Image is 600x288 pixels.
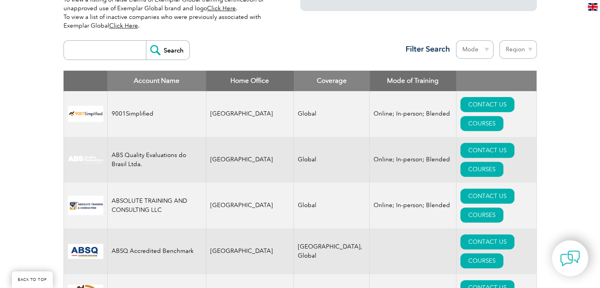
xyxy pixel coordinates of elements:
[206,137,294,183] td: [GEOGRAPHIC_DATA]
[146,41,189,60] input: Search
[456,71,536,91] th: : activate to sort column ascending
[370,91,456,137] td: Online; In-person; Blended
[206,91,294,137] td: [GEOGRAPHIC_DATA]
[460,208,503,223] a: COURSES
[588,3,598,11] img: en
[460,162,503,177] a: COURSES
[107,91,206,137] td: 9001Simplified
[109,22,138,29] a: Click Here
[401,44,450,54] h3: Filter Search
[294,137,370,183] td: Global
[206,183,294,228] td: [GEOGRAPHIC_DATA]
[12,271,53,288] a: BACK TO TOP
[560,249,580,268] img: contact-chat.png
[294,91,370,137] td: Global
[460,189,514,204] a: CONTACT US
[460,143,514,158] a: CONTACT US
[107,183,206,228] td: ABSOLUTE TRAINING AND CONSULTING LLC
[68,106,103,122] img: 37c9c059-616f-eb11-a812-002248153038-logo.png
[460,97,514,112] a: CONTACT US
[460,253,503,268] a: COURSES
[68,196,103,215] img: 16e092f6-eadd-ed11-a7c6-00224814fd52-logo.png
[370,137,456,183] td: Online; In-person; Blended
[68,244,103,259] img: cc24547b-a6e0-e911-a812-000d3a795b83-logo.png
[206,71,294,91] th: Home Office: activate to sort column ascending
[294,71,370,91] th: Coverage: activate to sort column ascending
[294,228,370,274] td: [GEOGRAPHIC_DATA], Global
[207,5,236,12] a: Click Here
[460,116,503,131] a: COURSES
[460,234,514,249] a: CONTACT US
[370,71,456,91] th: Mode of Training: activate to sort column ascending
[370,183,456,228] td: Online; In-person; Blended
[107,228,206,274] td: ABSQ Accredited Benchmark
[206,228,294,274] td: [GEOGRAPHIC_DATA]
[107,137,206,183] td: ABS Quality Evaluations do Brasil Ltda.
[294,183,370,228] td: Global
[107,71,206,91] th: Account Name: activate to sort column descending
[68,155,103,164] img: c92924ac-d9bc-ea11-a814-000d3a79823d-logo.jpg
